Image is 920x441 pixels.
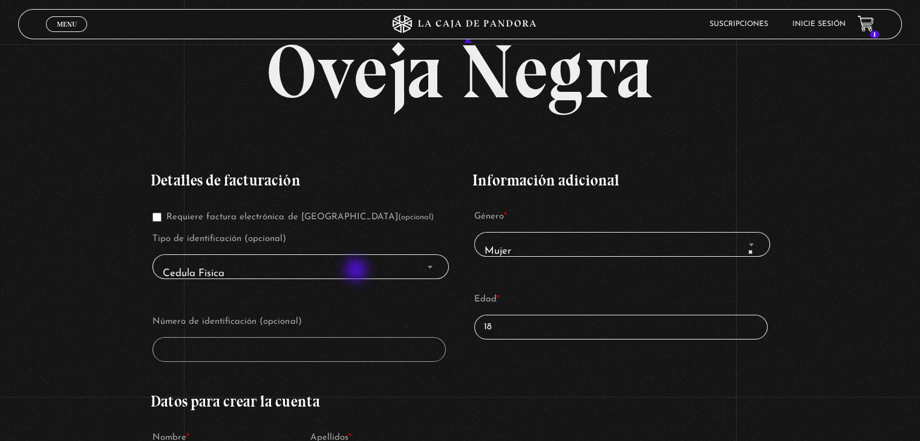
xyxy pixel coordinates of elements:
span: Cerrar [53,30,81,39]
a: 1 [858,16,874,32]
span: (opcional) [397,213,433,221]
span: Mujer [474,232,770,257]
label: Número de identificación (opcional) [152,313,446,331]
span: Suscripción [385,8,536,44]
span: Menu [57,21,77,28]
span: Cedula Fisica [158,260,443,287]
h3: Información adicional [472,173,769,188]
label: Tipo de identificación (opcional) [152,230,446,248]
a: Inicie sesión [792,21,846,28]
h3: Datos para crear la cuenta [151,394,448,409]
label: Género [474,208,768,226]
span: Cedula Fisica [152,254,448,279]
input: Requiere factura electrónica de [GEOGRAPHIC_DATA](opcional) [152,213,161,222]
span: Mujer [480,237,765,265]
label: Edad [474,291,768,309]
label: Requiere factura electrónica de [GEOGRAPHIC_DATA] [152,213,433,222]
h3: Detalles de facturación [151,173,448,188]
span: 1 [870,31,879,38]
a: Suscripciones [710,21,768,28]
